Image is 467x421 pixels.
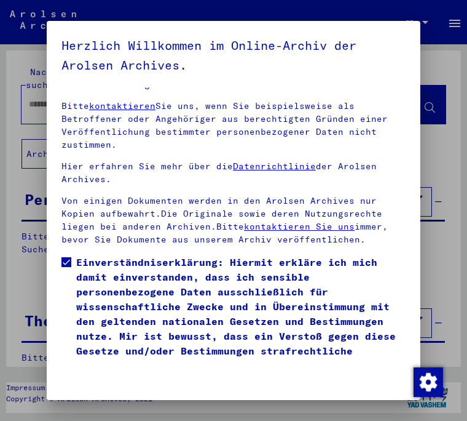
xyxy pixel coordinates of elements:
[61,36,406,75] h5: Herzlich Willkommen im Online-Archiv der Arolsen Archives.
[244,221,355,232] a: kontaktieren Sie uns
[233,161,316,172] a: Datenrichtlinie
[89,100,155,111] a: kontaktieren
[61,160,406,186] p: Hier erfahren Sie mehr über die der Arolsen Archives.
[61,100,406,151] p: Bitte Sie uns, wenn Sie beispielsweise als Betroffener oder Angehöriger aus berechtigten Gründen ...
[61,194,406,246] p: Von einigen Dokumenten werden in den Arolsen Archives nur Kopien aufbewahrt.Die Originale sowie d...
[413,367,442,396] div: Zustimmung ändern
[414,367,443,397] img: Zustimmung ändern
[76,255,406,373] span: Einverständniserklärung: Hiermit erkläre ich mich damit einverstanden, dass ich sensible personen...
